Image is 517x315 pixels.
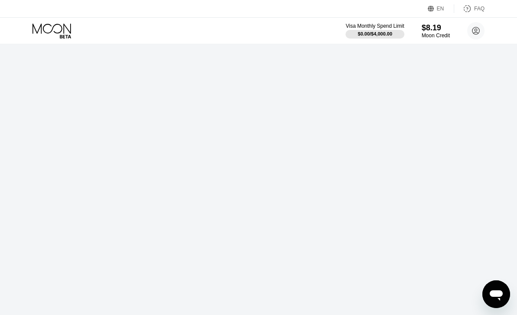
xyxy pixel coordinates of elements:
div: Visa Monthly Spend Limit$0.00/$4,000.00 [346,23,404,39]
div: EN [437,6,444,12]
div: $8.19 [422,23,450,32]
div: Moon Credit [422,32,450,39]
iframe: Button to launch messaging window [482,280,510,308]
div: FAQ [454,4,485,13]
div: FAQ [474,6,485,12]
div: $0.00 / $4,000.00 [358,31,392,36]
div: EN [428,4,454,13]
div: $8.19Moon Credit [422,23,450,39]
div: Visa Monthly Spend Limit [346,23,404,29]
